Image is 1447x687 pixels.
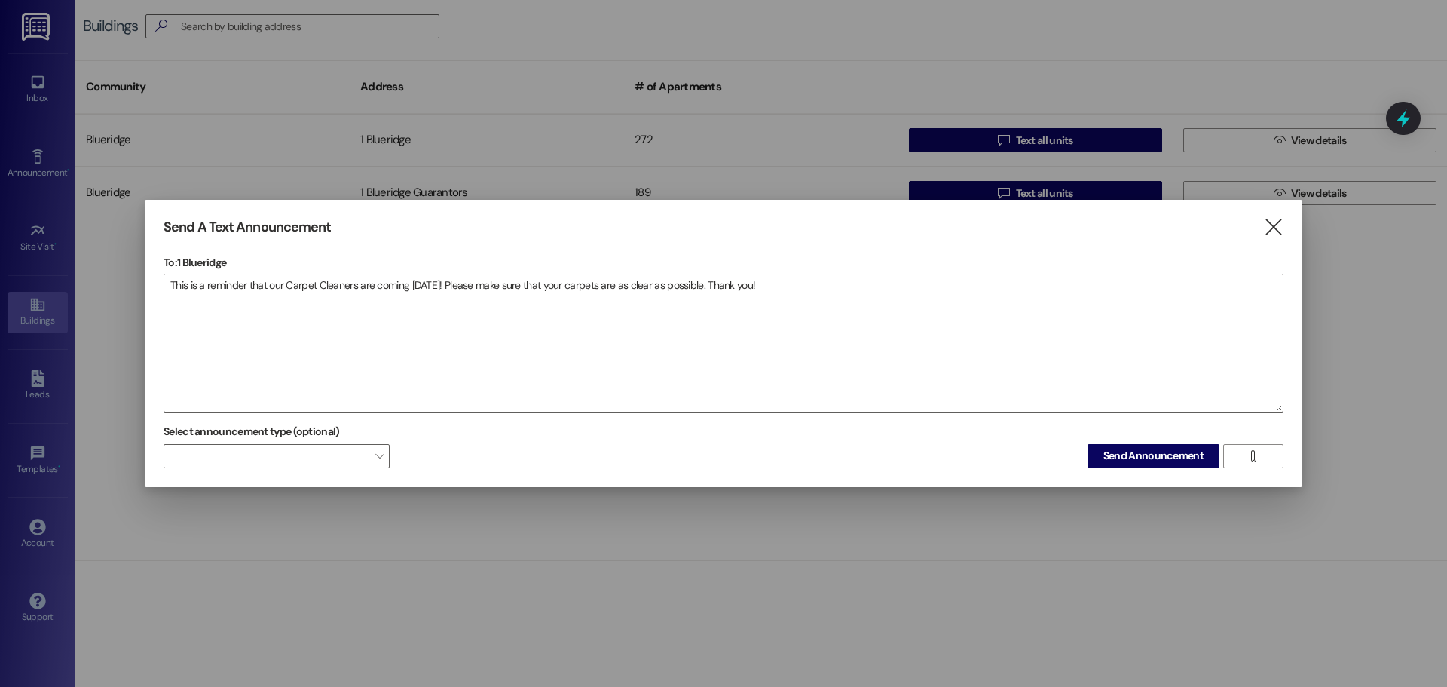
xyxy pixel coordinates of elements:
[1103,448,1204,464] span: Send Announcement
[164,274,1283,412] textarea: This is a reminder that our Carpet Cleaners are coming [DATE]! Please make sure that your carpets...
[164,274,1283,413] div: This is a reminder that our Carpet Cleaners are coming [DATE]! Please make sure that your carpets...
[1263,219,1283,235] i: 
[164,420,340,443] label: Select announcement type (optional)
[164,219,331,236] h3: Send A Text Announcement
[164,255,1283,270] p: To: 1 Blueridge
[1088,444,1219,468] button: Send Announcement
[1247,450,1259,462] i: 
